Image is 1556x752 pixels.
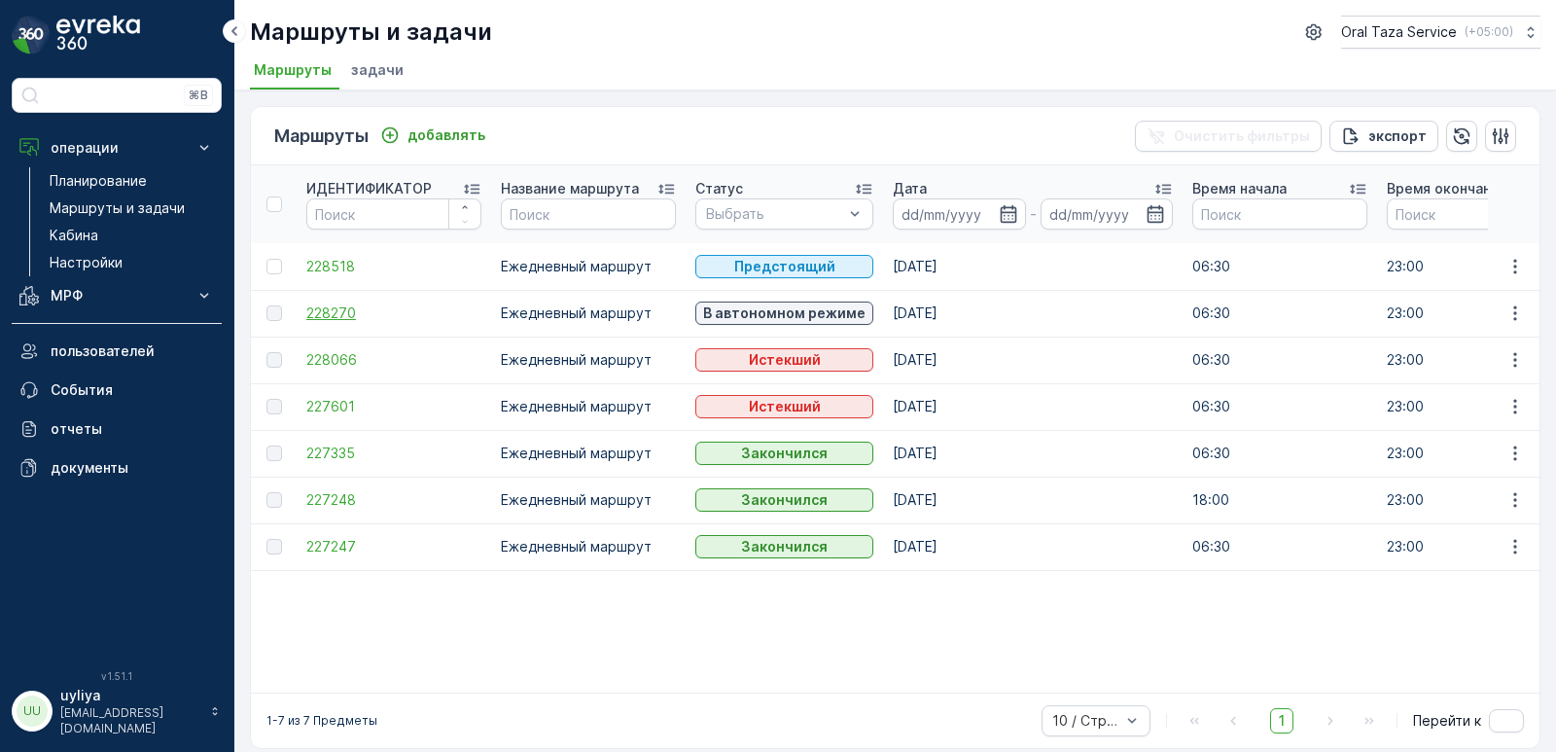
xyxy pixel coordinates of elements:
td: [DATE] [883,477,1183,523]
div: Toggle Row Selected [266,399,282,414]
button: добавлять [372,124,493,147]
p: Ежедневный маршрут [501,537,676,556]
div: Toggle Row Selected [266,492,282,508]
div: Toggle Row Selected [266,305,282,321]
input: Поиск [306,198,481,230]
p: пользователей [51,341,214,361]
p: Статус [695,179,743,198]
button: Истекший [695,348,873,372]
p: Маршруты и задачи [50,198,185,218]
p: ( +05:00 ) [1465,24,1513,40]
a: 228270 [306,304,481,323]
a: 227248 [306,490,481,510]
button: операции [12,128,222,167]
p: Ежедневный маршрут [501,490,676,510]
span: задачи [351,60,404,80]
p: - [1030,202,1037,226]
td: [DATE] [883,430,1183,477]
p: Время начала [1192,179,1287,198]
button: UUuyliya[EMAIL_ADDRESS][DOMAIN_NAME] [12,686,222,736]
img: logo_dark-DEwI_e13.png [56,16,140,54]
p: В автономном режиме [703,304,866,323]
p: Кабина [50,226,98,245]
td: [DATE] [883,383,1183,430]
p: 06:30 [1192,350,1367,370]
a: События [12,371,222,410]
p: Ежедневный маршрут [501,350,676,370]
p: Маршруты [274,123,369,150]
button: Истекший [695,395,873,418]
div: Toggle Row Selected [266,446,282,461]
button: МРФ [12,276,222,315]
td: [DATE] [883,243,1183,290]
a: 228066 [306,350,481,370]
button: Закончился [695,488,873,512]
p: Настройки [50,253,123,272]
p: Истекший [749,397,821,416]
a: пользователей [12,332,222,371]
button: Закончился [695,442,873,465]
span: v 1.51.1 [12,670,222,682]
a: Планирование [42,167,222,195]
button: Oral Taza Service(+05:00) [1341,16,1540,49]
p: 1-7 из 7 Предметы [266,713,377,729]
input: dd/mm/yyyy [893,198,1026,230]
a: 228518 [306,257,481,276]
p: 06:30 [1192,304,1367,323]
p: Маршруты и задачи [250,17,492,48]
p: Истекший [749,350,821,370]
p: Ежедневный маршрут [501,444,676,463]
p: Закончился [741,537,828,556]
p: добавлять [407,125,485,145]
span: Маршруты [254,60,332,80]
button: экспорт [1329,121,1438,152]
input: Поиск [501,198,676,230]
p: [EMAIL_ADDRESS][DOMAIN_NAME] [60,705,200,736]
p: 06:30 [1192,537,1367,556]
a: 227601 [306,397,481,416]
p: Ежедневный маршрут [501,304,676,323]
p: События [51,380,214,400]
a: Кабина [42,222,222,249]
p: Oral Taza Service [1341,22,1457,42]
p: экспорт [1368,126,1427,146]
p: Название маршрута [501,179,639,198]
p: 06:30 [1192,257,1367,276]
span: 1 [1270,708,1293,734]
td: [DATE] [883,337,1183,383]
p: МРФ [51,286,183,305]
button: Закончился [695,535,873,558]
button: В автономном режиме [695,302,873,325]
a: отчеты [12,410,222,448]
p: 06:30 [1192,397,1367,416]
p: операции [51,138,183,158]
div: Toggle Row Selected [266,539,282,555]
span: Перейти к [1413,711,1481,731]
div: UU [17,696,48,727]
p: Время окончания [1387,179,1507,198]
button: Предстоящий [695,255,873,278]
div: Toggle Row Selected [266,259,282,274]
td: [DATE] [883,290,1183,337]
a: документы [12,448,222,487]
p: Дата [893,179,927,198]
p: Закончился [741,444,828,463]
p: Планирование [50,171,147,191]
span: 227247 [306,537,481,556]
p: документы [51,458,214,478]
p: ⌘B [189,88,208,103]
a: 227335 [306,444,481,463]
input: dd/mm/yyyy [1041,198,1174,230]
p: 18:00 [1192,490,1367,510]
p: Выбрать [706,204,843,224]
p: Ежедневный маршрут [501,257,676,276]
div: Toggle Row Selected [266,352,282,368]
button: Очистить фильтры [1135,121,1322,152]
td: [DATE] [883,523,1183,570]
